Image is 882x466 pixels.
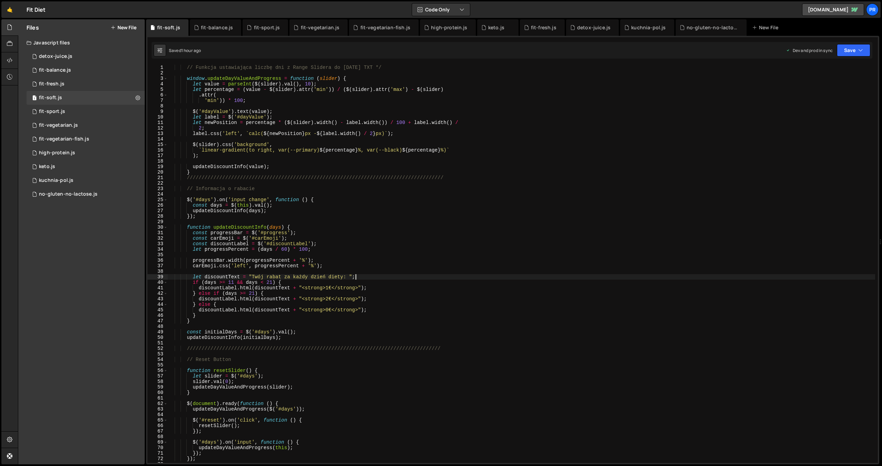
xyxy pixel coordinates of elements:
[147,307,168,313] div: 45
[39,53,72,60] div: detox-juice.js
[147,395,168,401] div: 61
[147,274,168,280] div: 39
[301,24,340,31] div: fit-vegetarian.js
[837,44,870,56] button: Save
[147,329,168,335] div: 49
[147,158,168,164] div: 18
[111,25,136,30] button: New File
[147,230,168,236] div: 31
[147,451,168,456] div: 71
[147,92,168,98] div: 6
[147,362,168,368] div: 55
[147,340,168,346] div: 51
[18,36,145,50] div: Javascript files
[147,390,168,395] div: 60
[27,118,145,132] div: 2512/6787.js
[169,48,201,53] div: Saved
[39,191,98,197] div: no-gluten-no-lactose.js
[147,70,168,76] div: 2
[147,357,168,362] div: 54
[147,302,168,307] div: 44
[27,91,145,105] div: 2512/44956.js
[147,164,168,169] div: 19
[147,125,168,131] div: 12
[147,153,168,158] div: 17
[39,177,73,184] div: kuchnia-pol.js
[147,401,168,406] div: 62
[147,203,168,208] div: 26
[147,147,168,153] div: 16
[147,384,168,390] div: 59
[147,285,168,291] div: 41
[1,1,18,18] a: 🤙
[147,109,168,114] div: 9
[147,313,168,318] div: 46
[147,225,168,230] div: 30
[147,197,168,203] div: 25
[147,169,168,175] div: 20
[687,24,738,31] div: no-gluten-no-lactose.js
[531,24,556,31] div: fit-fresh.js
[147,335,168,340] div: 50
[39,81,64,87] div: fit-fresh.js
[27,174,145,187] div: 2512/6880.js
[147,417,168,423] div: 65
[147,373,168,379] div: 57
[147,120,168,125] div: 11
[147,241,168,247] div: 33
[27,24,39,31] h2: Files
[39,164,55,170] div: keto.js
[27,105,145,118] div: 2512/6786.js
[147,423,168,428] div: 66
[147,434,168,439] div: 68
[147,114,168,120] div: 10
[147,258,168,263] div: 36
[147,219,168,225] div: 29
[27,50,145,63] div: 2512/6881.js
[27,6,45,14] div: Fit Diet
[32,96,37,101] span: 1
[147,180,168,186] div: 22
[147,368,168,373] div: 56
[147,208,168,214] div: 27
[27,160,145,174] div: 2512/6791.js
[147,351,168,357] div: 53
[147,214,168,219] div: 28
[488,24,504,31] div: keto.js
[866,3,879,16] a: Pr
[147,346,168,351] div: 52
[27,63,145,77] div: 2512/4249.js
[147,269,168,274] div: 38
[147,412,168,417] div: 64
[27,77,145,91] div: 2512/6789.js
[147,191,168,197] div: 24
[631,24,666,31] div: kuchnia-pol.js
[39,108,65,115] div: fit-sport.js
[39,95,62,101] div: fit-soft.js
[147,445,168,451] div: 70
[157,24,180,31] div: fit-soft.js
[27,146,145,160] div: 2512/6792.js
[412,3,470,16] button: Code Only
[254,24,280,31] div: fit-sport.js
[147,81,168,87] div: 4
[147,428,168,434] div: 67
[39,136,89,142] div: fit-vegetarian-fish.js
[786,48,833,53] div: Dev and prod in sync
[147,65,168,70] div: 1
[147,142,168,147] div: 15
[802,3,864,16] a: [DOMAIN_NAME]
[39,67,71,73] div: fit-balance.js
[147,131,168,136] div: 13
[147,296,168,302] div: 43
[147,379,168,384] div: 58
[147,318,168,324] div: 47
[147,263,168,269] div: 37
[147,252,168,258] div: 35
[181,48,201,53] div: 1 hour ago
[147,236,168,241] div: 32
[147,136,168,142] div: 14
[577,24,611,31] div: detox-juice.js
[147,175,168,180] div: 21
